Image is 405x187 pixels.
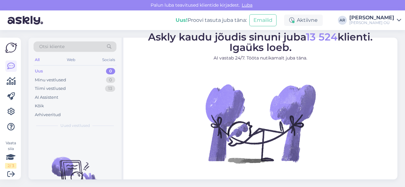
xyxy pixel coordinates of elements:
[338,16,347,25] div: AR
[65,56,77,64] div: Web
[240,2,254,8] span: Luba
[349,15,401,25] a: [PERSON_NAME][PERSON_NAME] OÜ
[306,31,338,43] span: 13 524
[349,20,394,25] div: [PERSON_NAME] OÜ
[35,77,66,83] div: Minu vestlused
[284,15,323,26] div: Aktiivne
[105,85,115,92] div: 13
[35,68,43,74] div: Uus
[34,56,41,64] div: All
[35,103,44,109] div: Kõik
[176,17,188,23] b: Uus!
[5,140,16,169] div: Vaata siia
[249,14,277,26] button: Emailid
[176,16,247,24] div: Proovi tasuta juba täna:
[5,163,16,169] div: 2 / 3
[349,15,394,20] div: [PERSON_NAME]
[60,123,90,128] span: Uued vestlused
[39,43,65,50] span: Otsi kliente
[148,31,373,53] span: Askly kaudu jõudis sinuni juba klienti. Igaüks loeb.
[148,55,373,61] p: AI vastab 24/7. Tööta nutikamalt juba täna.
[106,68,115,74] div: 0
[35,94,58,101] div: AI Assistent
[106,77,115,83] div: 0
[35,85,66,92] div: Tiimi vestlused
[101,56,116,64] div: Socials
[5,43,17,53] img: Askly Logo
[203,66,317,180] img: No Chat active
[35,112,61,118] div: Arhiveeritud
